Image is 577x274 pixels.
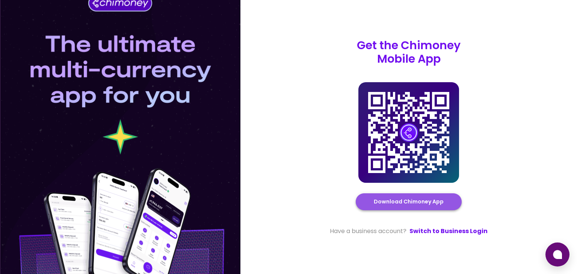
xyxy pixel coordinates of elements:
[374,197,444,206] a: Download Chimoney App
[357,39,461,66] p: Get the Chimoney Mobile App
[356,193,462,210] button: Download Chimoney App
[545,242,569,266] button: Open chat window
[330,227,406,236] span: Have a business account?
[409,227,488,236] a: Switch to Business Login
